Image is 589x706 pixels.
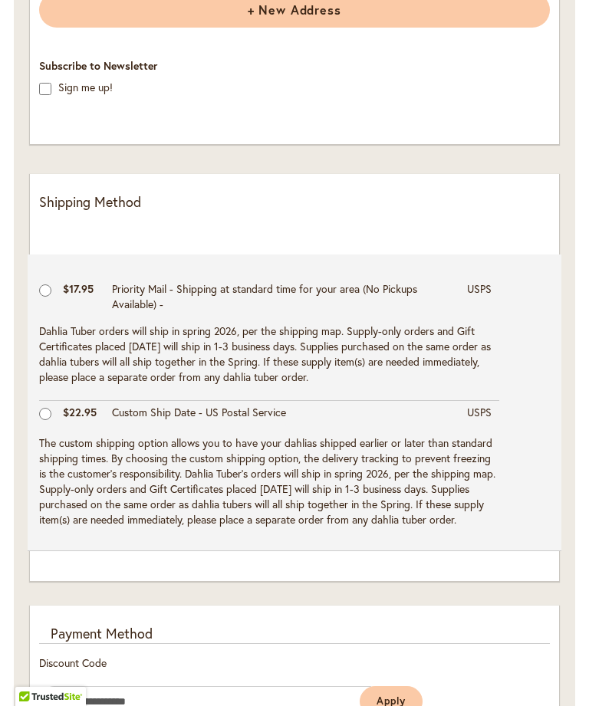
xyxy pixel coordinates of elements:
div: Payment Method [39,624,550,645]
iframe: Launch Accessibility Center [12,652,54,695]
label: Sign me up! [58,80,113,94]
span: New Address [248,2,342,18]
td: Custom Ship Date - US Postal Service [104,400,459,432]
span: Discount Code [39,655,107,670]
span: $22.95 [63,405,97,419]
td: Dahlia Tuber orders will ship in spring 2026, per the shipping map. Supply-only orders and Gift C... [39,320,499,401]
p: Shipping Method [39,192,550,212]
span: Subscribe to Newsletter [39,58,157,73]
td: USPS [459,400,499,432]
td: The custom shipping option allows you to have your dahlias shipped earlier or later than standard... [39,432,499,535]
span: $17.95 [63,281,94,296]
td: Priority Mail - Shipping at standard time for your area (No Pickups Available) - [104,277,459,320]
td: USPS [459,277,499,320]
